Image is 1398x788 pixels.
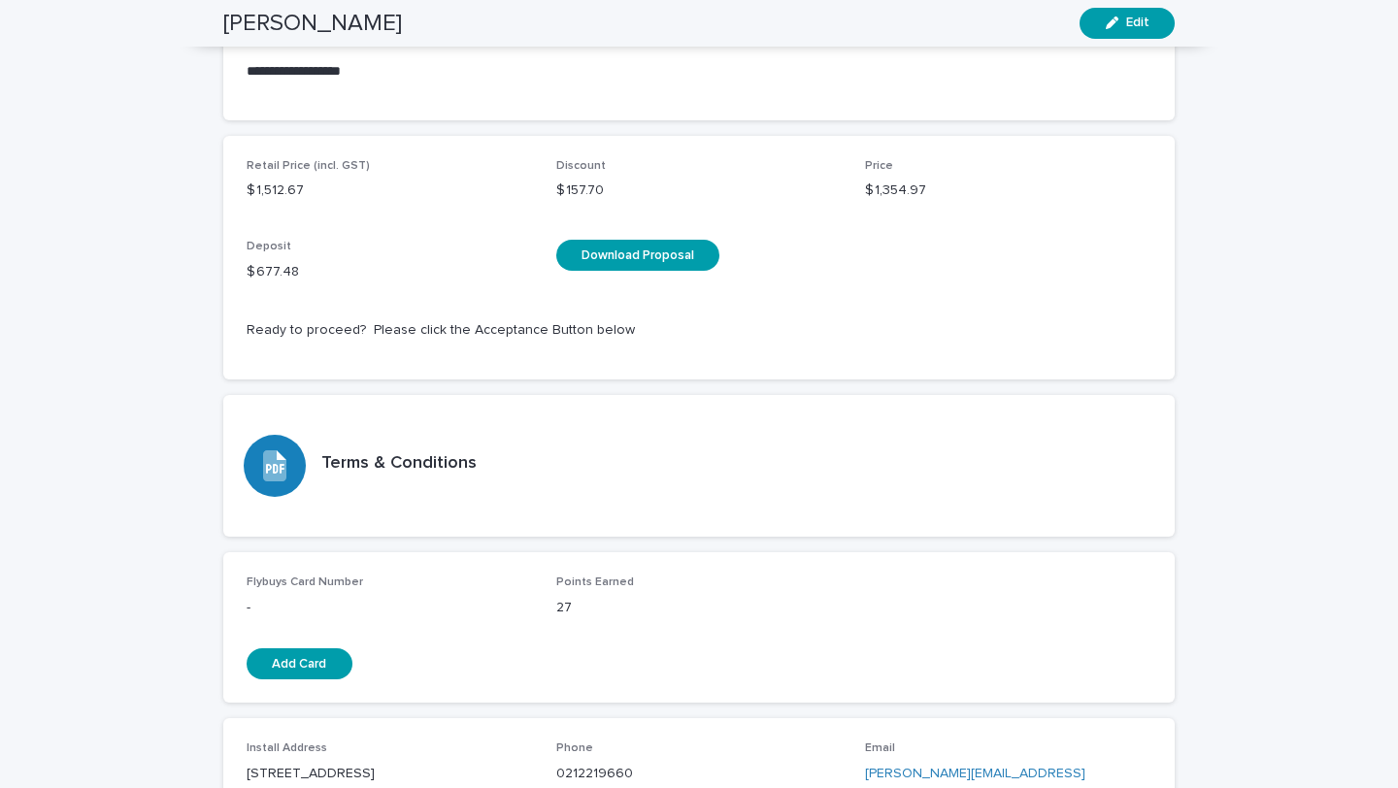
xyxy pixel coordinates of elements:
[247,262,533,282] p: $ 677.48
[1080,8,1175,39] button: Edit
[247,576,363,588] span: Flybuys Card Number
[556,742,593,754] span: Phone
[272,653,326,675] span: Add Card
[556,181,843,201] p: $ 157.70
[556,576,634,588] span: Points Earned
[865,742,895,754] span: Email
[247,742,327,754] span: Install Address
[556,160,606,172] span: Discount
[582,247,694,264] span: Download Proposal
[247,648,352,679] button: Add Card
[223,10,402,38] h2: [PERSON_NAME]
[556,764,843,784] p: 0212219660
[247,241,291,252] span: Deposit
[223,395,1175,537] a: Terms & Conditions
[1126,15,1149,31] span: Edit
[865,181,1151,201] p: $ 1,354.97
[247,598,533,618] p: -
[556,240,720,271] a: Download Proposal
[247,181,533,201] p: $ 1,512.67
[247,320,1151,341] p: Ready to proceed? Please click the Acceptance Button below
[556,598,843,618] p: 27
[865,160,893,172] span: Price
[247,764,533,784] p: [STREET_ADDRESS]
[321,453,477,475] h3: Terms & Conditions
[247,160,370,172] span: Retail Price (incl. GST)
